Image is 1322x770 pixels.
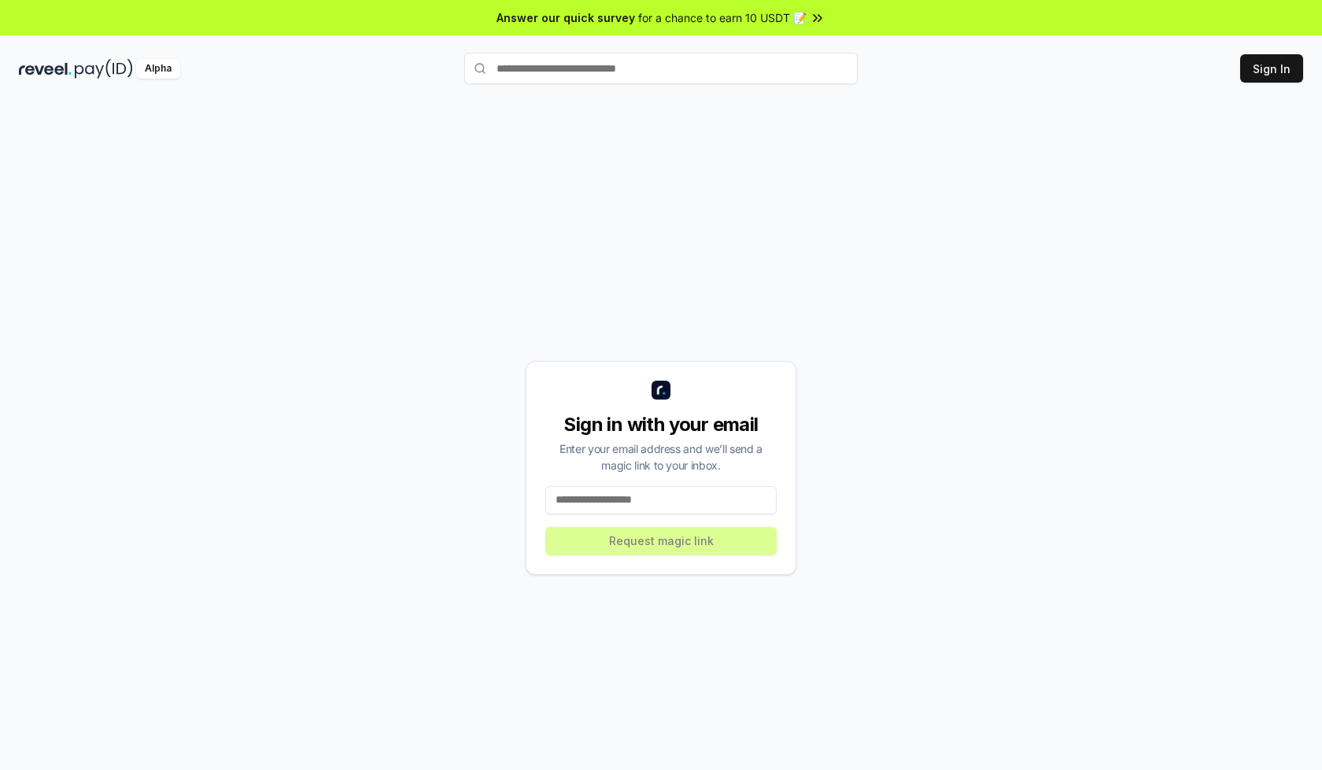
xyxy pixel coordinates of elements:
[19,59,72,79] img: reveel_dark
[545,440,777,473] div: Enter your email address and we’ll send a magic link to your inbox.
[545,412,777,437] div: Sign in with your email
[136,59,180,79] div: Alpha
[638,9,807,26] span: for a chance to earn 10 USDT 📝
[497,9,635,26] span: Answer our quick survey
[75,59,133,79] img: pay_id
[652,381,670,400] img: logo_small
[1240,54,1303,83] button: Sign In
